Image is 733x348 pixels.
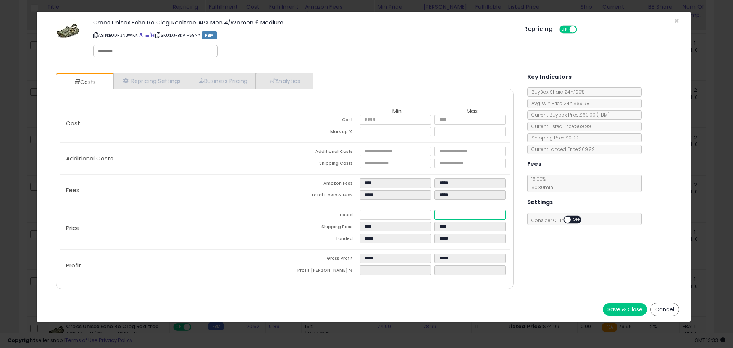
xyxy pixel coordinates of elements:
span: Current Buybox Price: [528,112,610,118]
a: Analytics [256,73,312,89]
th: Max [434,108,509,115]
p: Cost [60,120,285,126]
td: Amazon Fees [285,178,360,190]
h5: Settings [527,197,553,207]
span: OFF [571,217,583,223]
span: Current Landed Price: $69.99 [528,146,595,152]
span: 15.00 % [528,176,553,191]
span: $0.30 min [528,184,553,191]
p: ASIN: B0DR3NJWKK | SKU: DJ-BKV1-S9NY [93,29,513,41]
button: Cancel [650,303,679,316]
p: Additional Costs [60,155,285,162]
img: 41cLoe8dumL._SL60_.jpg [57,19,79,42]
p: Price [60,225,285,231]
span: Consider CPT: [528,217,591,223]
td: Mark up % [285,127,360,139]
span: BuyBox Share 24h: 100% [528,89,584,95]
span: OFF [576,26,588,33]
a: Costs [56,74,113,90]
span: Current Listed Price: $69.99 [528,123,591,129]
h5: Fees [527,159,542,169]
a: Repricing Settings [113,73,189,89]
span: $69.99 [580,112,610,118]
span: × [674,15,679,26]
h5: Key Indicators [527,72,572,82]
td: Additional Costs [285,147,360,159]
td: Listed [285,210,360,222]
span: FBM [202,31,217,39]
a: BuyBox page [139,32,143,38]
button: Save & Close [603,303,647,316]
td: Gross Profit [285,254,360,265]
a: Your listing only [150,32,154,38]
h3: Crocs Unisex Echo Ro Clog Realtree APX Men 4/Women 6 Medium [93,19,513,25]
span: Avg. Win Price 24h: $69.98 [528,100,589,107]
span: Shipping Price: $0.00 [528,134,578,141]
td: Shipping Price [285,222,360,234]
span: ( FBM ) [597,112,610,118]
p: Profit [60,262,285,269]
a: Business Pricing [189,73,256,89]
td: Landed [285,234,360,246]
th: Min [360,108,434,115]
span: ON [560,26,570,33]
td: Shipping Costs [285,159,360,170]
a: All offer listings [145,32,149,38]
p: Fees [60,187,285,193]
td: Total Costs & Fees [285,190,360,202]
h5: Repricing: [524,26,555,32]
td: Profit [PERSON_NAME] % [285,265,360,277]
td: Cost [285,115,360,127]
